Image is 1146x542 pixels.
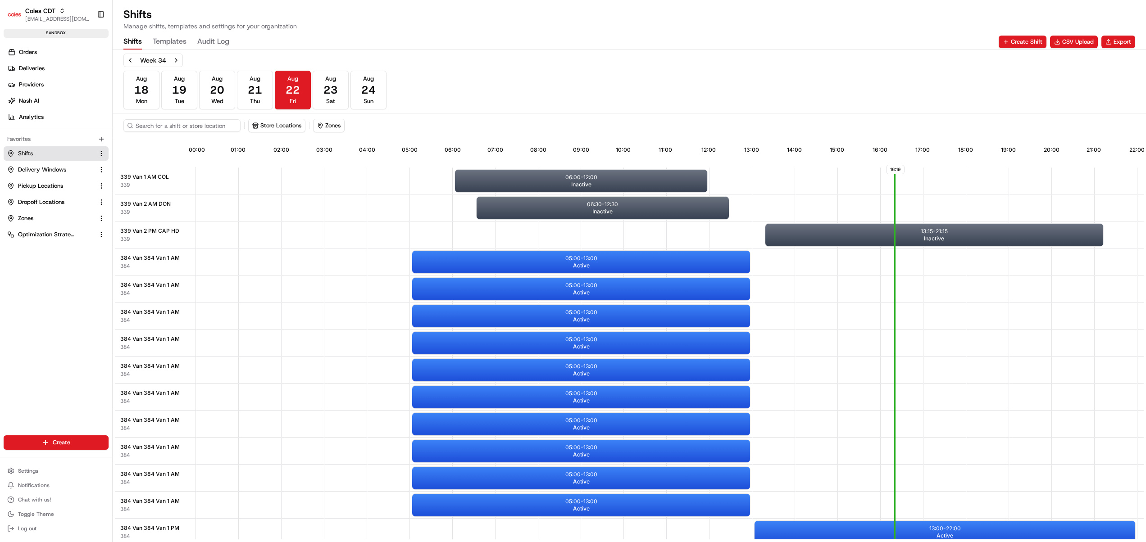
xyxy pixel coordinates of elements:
[929,525,961,532] p: 13:00 - 22:00
[120,316,130,324] button: 384
[123,7,297,22] h1: Shifts
[120,397,130,405] button: 384
[313,71,349,109] button: Aug23Sat
[120,208,130,216] span: 339
[886,165,905,174] span: 16:19
[9,36,164,51] p: Welcome 👋
[1050,36,1098,48] button: CSV Upload
[85,131,145,140] span: API Documentation
[565,498,597,505] p: 05:00 - 13:00
[120,452,130,459] span: 384
[4,4,93,25] button: Coles CDTColes CDT[EMAIL_ADDRESS][DOMAIN_NAME]
[18,214,33,222] span: Zones
[4,522,109,535] button: Log out
[175,97,184,105] span: Tue
[314,119,344,132] button: Zones
[313,119,345,132] button: Zones
[4,29,109,38] div: sandbox
[31,86,148,95] div: Start new chat
[587,201,618,208] p: 06:30 - 12:30
[120,181,130,189] button: 339
[592,208,613,215] span: Inactive
[565,363,597,370] p: 05:00 - 13:00
[53,438,70,447] span: Create
[136,97,147,105] span: Mon
[361,83,376,97] span: 24
[573,146,589,154] span: 09:00
[18,482,50,489] span: Notifications
[120,370,130,378] button: 384
[350,71,387,109] button: Aug24Sun
[323,83,338,97] span: 23
[4,211,109,226] button: Zones
[120,262,130,270] button: 384
[286,83,300,97] span: 22
[325,75,336,83] span: Aug
[573,397,590,404] span: Active
[90,153,109,160] span: Pylon
[7,166,94,174] a: Delivery Windows
[1001,146,1016,154] span: 19:00
[25,6,55,15] button: Coles CDT
[153,34,186,50] button: Templates
[5,127,73,144] a: 📗Knowledge Base
[120,227,179,235] span: 339 Van 2 PM CAP HD
[250,97,260,105] span: Thu
[237,71,273,109] button: Aug21Thu
[120,470,180,478] span: 384 Van 384 Van 1 AM
[31,95,114,103] div: We're available if you need us!
[120,389,180,397] span: 384 Van 384 Van 1 AM
[565,390,597,397] p: 05:00 - 13:00
[4,195,109,209] button: Dropoff Locations
[359,146,375,154] span: 04:00
[921,228,948,235] p: 13:15 - 21:15
[18,467,38,474] span: Settings
[18,149,33,158] span: Shifts
[7,230,94,239] a: Optimization Strategy
[1087,146,1101,154] span: 21:00
[120,443,180,451] span: 384 Van 384 Van 1 AM
[573,478,590,485] span: Active
[573,289,590,296] span: Active
[120,289,130,297] span: 384
[573,424,590,431] span: Active
[172,83,186,97] span: 19
[120,425,130,432] span: 384
[565,444,597,451] p: 05:00 - 13:00
[18,496,51,503] span: Chat with us!
[120,479,130,486] span: 384
[4,465,109,477] button: Settings
[287,75,298,83] span: Aug
[573,370,590,377] span: Active
[123,22,297,31] p: Manage shifts, templates and settings for your organization
[197,34,229,50] button: Audit Log
[565,255,597,262] p: 05:00 - 13:00
[123,34,142,50] button: Shifts
[19,48,37,56] span: Orders
[9,9,27,27] img: Nash
[326,97,335,105] span: Sat
[4,61,112,76] a: Deliveries
[120,506,130,513] button: 384
[530,146,546,154] span: 08:00
[915,146,930,154] span: 17:00
[18,166,66,174] span: Delivery Windows
[120,343,130,351] span: 384
[170,54,182,67] button: Next week
[18,198,64,206] span: Dropoff Locations
[1101,36,1135,48] button: Export
[248,119,305,132] button: Store Locations
[616,146,631,154] span: 10:00
[120,533,130,540] button: 384
[4,94,112,108] a: Nash AI
[4,435,109,450] button: Create
[573,316,590,323] span: Active
[18,131,69,140] span: Knowledge Base
[4,508,109,520] button: Toggle Theme
[120,524,179,532] span: 384 Van 384 Van 1 PM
